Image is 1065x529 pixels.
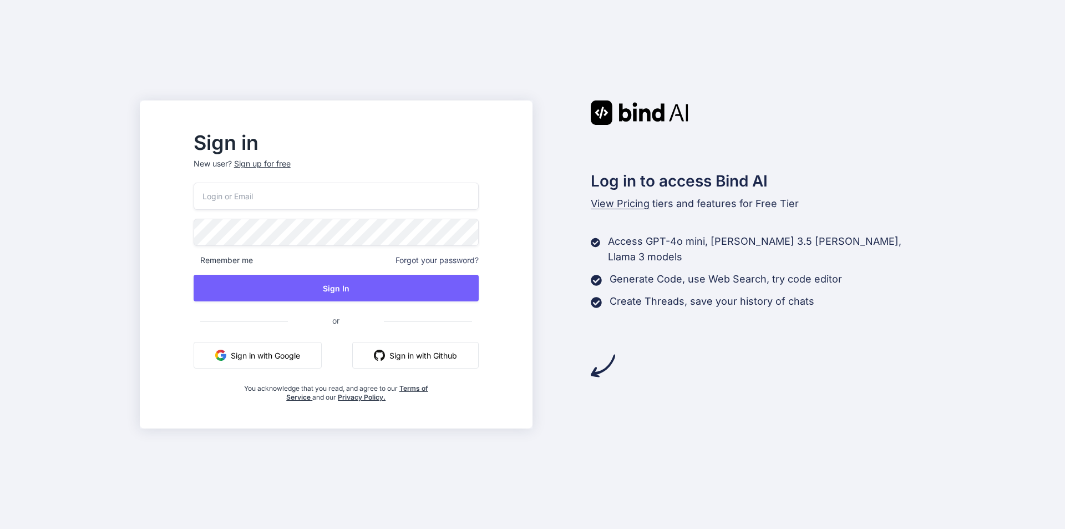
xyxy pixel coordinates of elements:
p: Generate Code, use Web Search, try code editor [610,271,842,287]
p: New user? [194,158,479,183]
p: Create Threads, save your history of chats [610,294,814,309]
p: Access GPT-4o mini, [PERSON_NAME] 3.5 [PERSON_NAME], Llama 3 models [608,234,925,265]
a: Terms of Service [286,384,428,401]
img: Bind AI logo [591,100,688,125]
a: Privacy Policy. [338,393,386,401]
button: Sign In [194,275,479,301]
p: tiers and features for Free Tier [591,196,926,211]
div: You acknowledge that you read, and agree to our and our [241,377,431,402]
input: Login or Email [194,183,479,210]
button: Sign in with Google [194,342,322,369]
img: arrow [591,354,615,378]
h2: Log in to access Bind AI [591,169,926,193]
span: or [288,307,384,334]
img: google [215,350,226,361]
span: View Pricing [591,198,650,209]
button: Sign in with Github [352,342,479,369]
img: github [374,350,385,361]
span: Forgot your password? [395,255,479,266]
h2: Sign in [194,134,479,152]
span: Remember me [194,255,253,266]
div: Sign up for free [234,158,291,169]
